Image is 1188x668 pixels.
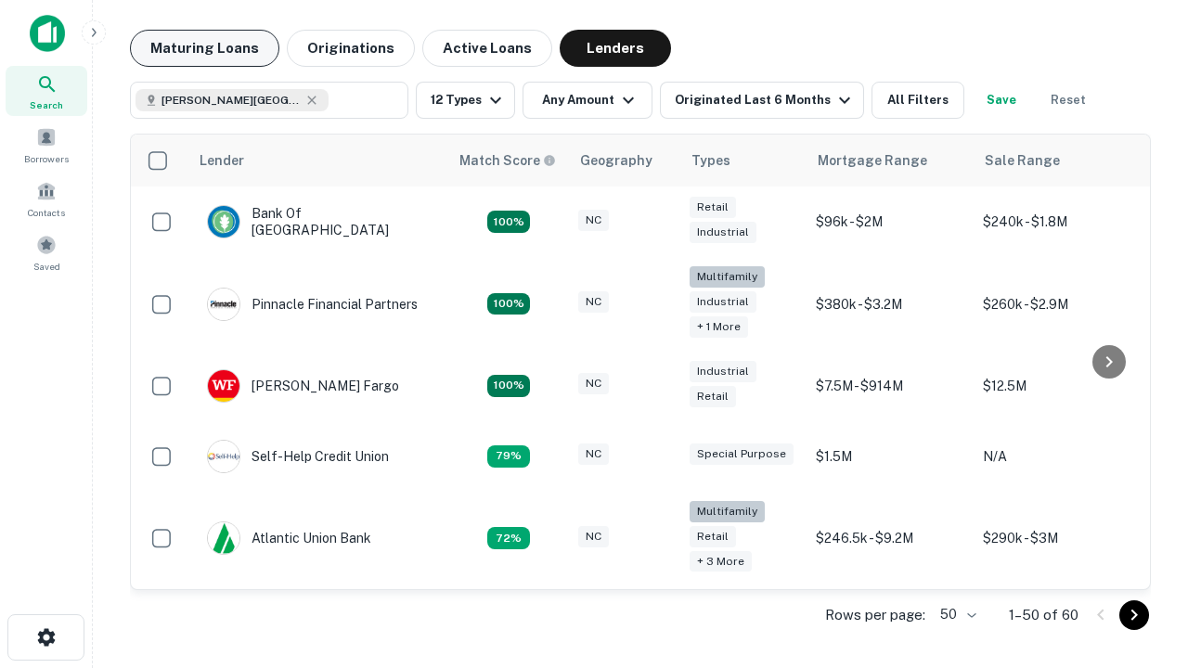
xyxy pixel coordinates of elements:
button: Originations [287,30,415,67]
div: Atlantic Union Bank [207,521,371,555]
img: picture [208,206,239,238]
td: $7.5M - $914M [807,351,974,421]
div: Retail [690,386,736,407]
span: [PERSON_NAME][GEOGRAPHIC_DATA], [GEOGRAPHIC_DATA] [161,92,301,109]
button: Active Loans [422,30,552,67]
div: NC [578,526,609,547]
td: $380k - $3.2M [807,257,974,351]
th: Types [680,135,807,186]
span: Search [30,97,63,112]
a: Search [6,66,87,116]
div: Industrial [690,291,756,313]
div: Special Purpose [690,443,794,465]
button: Originated Last 6 Months [660,82,864,119]
div: Industrial [690,222,756,243]
img: picture [208,289,239,320]
img: picture [208,441,239,472]
td: $12.5M [974,351,1141,421]
button: Lenders [560,30,671,67]
th: Lender [188,135,448,186]
div: Retail [690,526,736,547]
div: Matching Properties: 10, hasApolloMatch: undefined [487,527,530,549]
div: Mortgage Range [818,149,927,172]
div: Matching Properties: 15, hasApolloMatch: undefined [487,375,530,397]
th: Geography [569,135,680,186]
span: Contacts [28,205,65,220]
button: Any Amount [523,82,652,119]
div: NC [578,443,609,465]
div: Self-help Credit Union [207,440,389,473]
iframe: Chat Widget [1095,520,1188,609]
a: Saved [6,227,87,277]
td: $246.5k - $9.2M [807,492,974,585]
p: 1–50 of 60 [1009,604,1078,626]
a: Borrowers [6,120,87,170]
td: $260k - $2.9M [974,257,1141,351]
div: Pinnacle Financial Partners [207,288,418,321]
div: NC [578,291,609,313]
div: + 3 more [690,551,752,572]
div: Retail [690,197,736,218]
td: N/A [974,421,1141,492]
div: Types [691,149,730,172]
div: [PERSON_NAME] Fargo [207,369,399,403]
button: Maturing Loans [130,30,279,67]
th: Mortgage Range [807,135,974,186]
button: Go to next page [1119,600,1149,630]
td: $290k - $3M [974,492,1141,585]
div: 50 [933,601,979,628]
button: Save your search to get updates of matches that match your search criteria. [972,82,1031,119]
div: Multifamily [690,501,765,522]
th: Capitalize uses an advanced AI algorithm to match your search with the best lender. The match sco... [448,135,569,186]
p: Rows per page: [825,604,925,626]
div: Geography [580,149,652,172]
div: NC [578,210,609,231]
img: picture [208,522,239,554]
div: Bank Of [GEOGRAPHIC_DATA] [207,205,430,238]
div: + 1 more [690,316,748,338]
th: Sale Range [974,135,1141,186]
img: capitalize-icon.png [30,15,65,52]
div: Industrial [690,361,756,382]
button: Reset [1039,82,1098,119]
td: $1.5M [807,421,974,492]
h6: Match Score [459,150,552,171]
div: Matching Properties: 11, hasApolloMatch: undefined [487,445,530,468]
td: $96k - $2M [807,186,974,257]
span: Borrowers [24,151,69,166]
button: All Filters [872,82,964,119]
div: Capitalize uses an advanced AI algorithm to match your search with the best lender. The match sco... [459,150,556,171]
div: Originated Last 6 Months [675,89,856,111]
span: Saved [33,259,60,274]
td: $240k - $1.8M [974,186,1141,257]
button: 12 Types [416,82,515,119]
div: Sale Range [985,149,1060,172]
td: $480k - $3.1M [974,584,1141,655]
div: NC [578,373,609,394]
div: Matching Properties: 14, hasApolloMatch: undefined [487,211,530,233]
div: Multifamily [690,266,765,288]
a: Contacts [6,173,87,224]
div: Matching Properties: 25, hasApolloMatch: undefined [487,293,530,315]
td: $200k - $3.3M [807,584,974,655]
div: Lender [200,149,244,172]
img: picture [208,370,239,402]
